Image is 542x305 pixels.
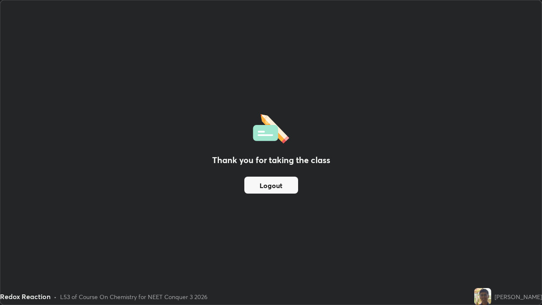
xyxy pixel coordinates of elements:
[54,292,57,301] div: •
[495,292,542,301] div: [PERSON_NAME]
[474,288,491,305] img: fba4d28887b045a8b942f0c1c28c138a.jpg
[244,177,298,194] button: Logout
[60,292,207,301] div: L53 of Course On Chemistry for NEET Conquer 3 2026
[253,111,289,144] img: offlineFeedback.1438e8b3.svg
[212,154,330,166] h2: Thank you for taking the class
